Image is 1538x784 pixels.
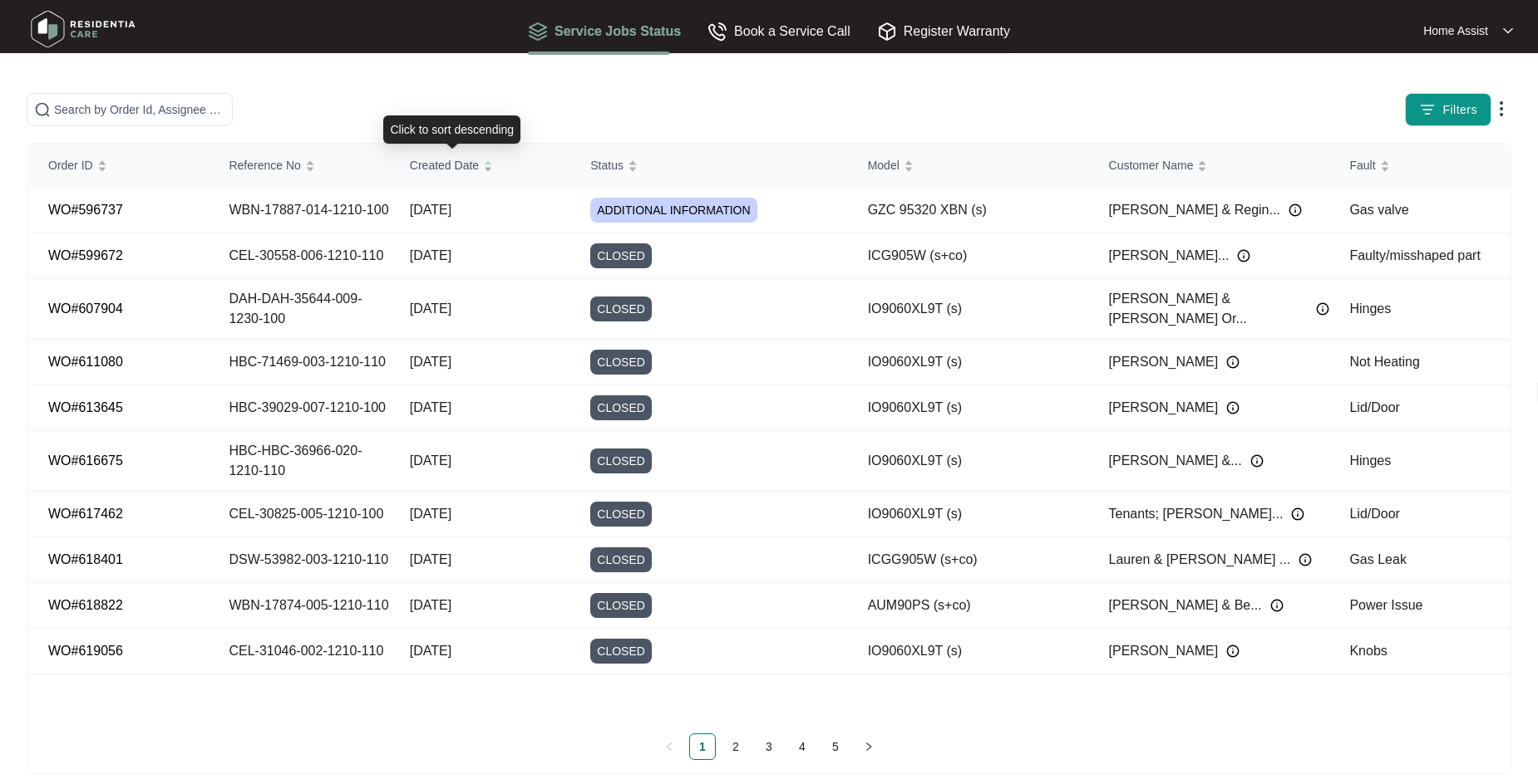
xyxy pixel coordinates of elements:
td: DAH-DAH-35644-009-1230-100 [209,279,389,340]
th: Model [848,144,1089,188]
img: Register Warranty icon [877,22,897,42]
span: CLOSED [590,593,652,618]
button: filter iconFilters [1405,93,1491,126]
span: [DATE] [410,552,451,566]
img: Info icon [1316,302,1329,316]
span: CLOSED [590,448,652,473]
img: filter icon [1419,101,1436,118]
span: Order ID [48,156,93,174]
span: [PERSON_NAME]... [1109,246,1230,266]
td: Hinges [1329,279,1510,340]
span: left [664,742,674,752]
td: CEL-31046-002-1210-110 [209,629,389,674]
div: Click to sort descending [383,115,520,144]
span: [DATE] [410,644,451,658]
span: Filters [1442,101,1477,119]
a: 3 [757,734,781,759]
li: 4 [789,733,816,760]
img: Service Jobs Status icon [528,22,548,42]
td: IO9060XL9T (s) [848,629,1089,674]
td: IO9060XL9T (s) [848,279,1089,340]
input: Search by Order Id, Assignee Name, Reference No, Customer Name and Model [54,100,225,119]
span: [DATE] [410,203,451,217]
span: right [864,742,874,752]
span: CLOSED [590,243,652,268]
div: Service Jobs Status [528,21,681,42]
span: [PERSON_NAME] & [PERSON_NAME] Or... [1109,289,1309,329]
img: search-icon [34,101,51,118]
a: WO#607904 [48,301,123,316]
li: 2 [722,733,749,760]
img: Info icon [1250,454,1264,468]
span: [DATE] [410,248,451,262]
span: Customer Name [1109,156,1194,174]
td: Lid/Door [1329,492,1510,537]
a: WO#618401 [48,552,123,566]
span: Fault [1349,156,1375,174]
span: Model [868,156,900,174]
span: CLOSED [590,296,652,321]
li: Next Page [855,733,882,760]
a: 2 [723,734,748,759]
td: Power Issue [1329,583,1510,629]
img: residentia care logo [25,4,141,54]
a: WO#599672 [48,248,123,262]
td: HBC-HBC-36966-020-1210-110 [209,431,389,492]
button: right [855,733,882,760]
span: ADDITIONAL INFORMATION [590,198,757,223]
td: Not Heating [1329,340,1510,385]
a: WO#613645 [48,400,123,414]
span: CLOSED [590,639,652,664]
td: CEL-30558-006-1210-110 [209,233,389,279]
span: [PERSON_NAME] [1109,641,1219,661]
a: WO#617462 [48,507,123,521]
td: Hinges [1329,431,1510,492]
a: WO#611080 [48,355,123,369]
span: [DATE] [410,400,451,414]
th: Status [570,144,847,188]
span: [PERSON_NAME] [1109,398,1219,418]
td: ICG905W (s+co) [848,233,1089,279]
td: GZC 95320 XBN (s) [848,188,1089,233]
th: Fault [1329,144,1510,188]
a: WO#619056 [48,644,123,658]
span: [DATE] [410,507,451,521]
span: CLOSED [590,395,652,420]
span: [PERSON_NAME] & Regin... [1109,200,1280,220]
button: left [656,733,683,760]
td: AUM90PS (s+co) [848,583,1089,629]
p: Home Assist [1423,22,1488,39]
td: CEL-30825-005-1210-100 [209,492,389,537]
span: CLOSED [590,502,652,527]
a: WO#616675 [48,453,123,468]
img: Info icon [1237,249,1250,262]
img: Info icon [1226,355,1240,369]
a: 1 [690,734,715,759]
td: Faulty/misshaped part [1329,233,1510,279]
td: DSW-53982-003-1210-110 [209,537,389,583]
a: WO#596737 [48,203,123,217]
td: Gas valve [1329,188,1510,233]
img: Info icon [1289,203,1302,217]
td: ICGG905W (s+co) [848,537,1089,583]
a: WO#618822 [48,598,123,612]
img: dropdown arrow [1491,99,1511,119]
td: IO9060XL9T (s) [848,385,1089,431]
th: Reference No [209,144,389,188]
span: [PERSON_NAME] & Be... [1109,595,1262,615]
img: Info icon [1299,553,1312,566]
img: Info icon [1291,507,1304,521]
td: IO9060XL9T (s) [848,340,1089,385]
div: Register Warranty [877,21,1010,42]
th: Order ID [28,144,209,188]
span: [DATE] [410,598,451,612]
span: [DATE] [410,301,451,316]
span: Status [590,156,624,174]
td: HBC-39029-007-1210-100 [209,385,389,431]
span: Tenants; [PERSON_NAME]... [1109,504,1284,524]
li: Previous Page [656,733,683,760]
span: CLOSED [590,547,652,572]
a: 5 [823,734,848,759]
span: [PERSON_NAME] [1109,352,1219,372]
a: 4 [790,734,815,759]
